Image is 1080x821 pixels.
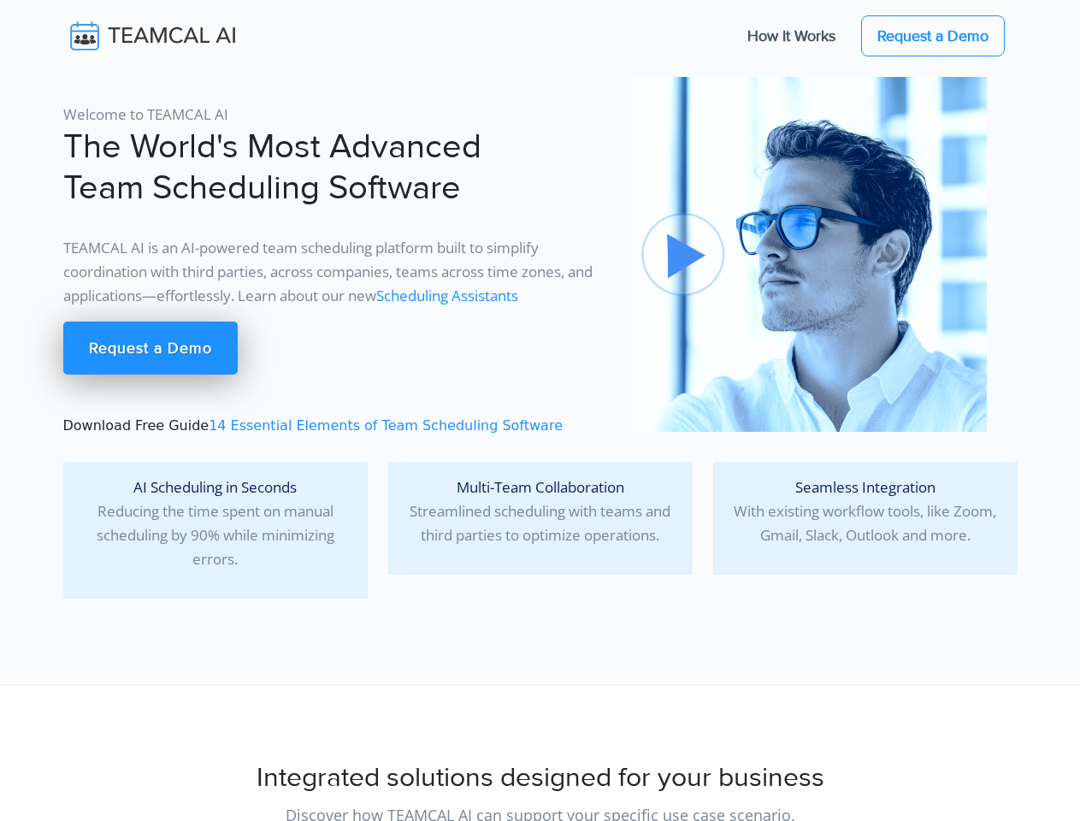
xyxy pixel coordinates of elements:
h2: Integrated solutions designed for your business [63,762,1018,794]
p: With existing workflow tools, like Zoom, Gmail, Slack, Outlook and more. [727,475,1004,547]
a: How It Works [730,18,853,54]
img: pic [632,77,987,432]
a: Scheduling Assistants [376,286,518,305]
span: Seamless Integration [795,477,935,497]
p: Streamlined scheduling with teams and third parties to optimize operations. [402,475,679,547]
div: Download Free Guide [53,77,622,436]
a: Request a Demo [63,322,238,375]
a: Request a Demo [861,15,1005,56]
h1: The World's Most Advanced Team Scheduling Software [63,127,611,209]
a: 14 Essential Elements of Team Scheduling Software [209,417,563,434]
p: Welcome to TEAMCAL AI [63,103,611,127]
p: Reducing the time spent on manual scheduling by 90% while minimizing errors. [77,475,354,571]
p: TEAMCAL AI is an AI-powered team scheduling platform built to simplify coordination with third pa... [63,236,611,308]
span: Multi-Team Collaboration [457,477,624,497]
span: AI Scheduling in Seconds [133,477,297,497]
